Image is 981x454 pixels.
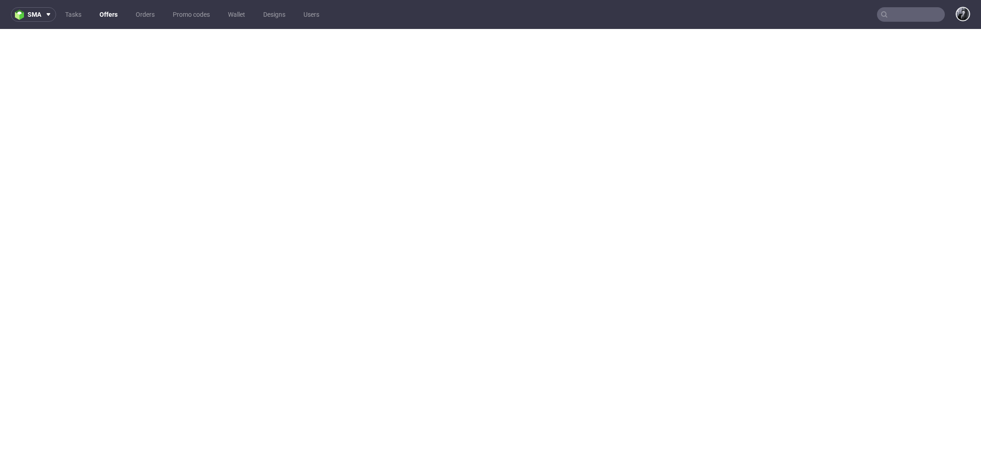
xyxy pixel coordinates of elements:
[167,7,215,22] a: Promo codes
[60,7,87,22] a: Tasks
[957,8,969,20] img: Philippe Dubuy
[130,7,160,22] a: Orders
[223,7,251,22] a: Wallet
[258,7,291,22] a: Designs
[11,7,56,22] button: sma
[94,7,123,22] a: Offers
[28,11,41,18] span: sma
[15,10,28,20] img: logo
[298,7,325,22] a: Users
